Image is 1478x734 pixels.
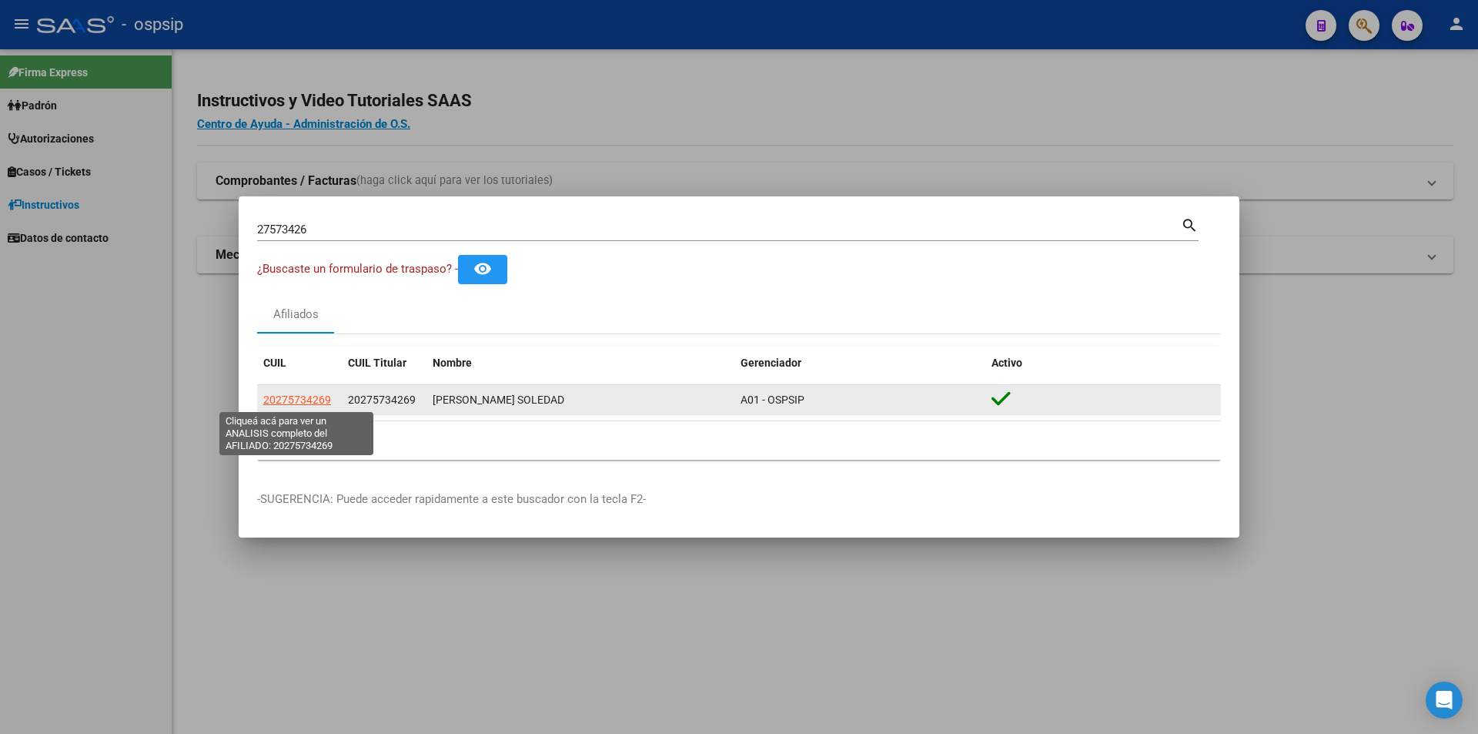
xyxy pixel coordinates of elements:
div: [PERSON_NAME] SOLEDAD [433,391,728,409]
div: Open Intercom Messenger [1426,682,1463,719]
span: 20275734269 [348,394,416,406]
div: 1 total [257,421,1221,460]
span: A01 - OSPSIP [741,394,804,406]
p: -SUGERENCIA: Puede acceder rapidamente a este buscador con la tecla F2- [257,491,1221,508]
datatable-header-cell: CUIL [257,347,342,380]
span: Gerenciador [741,357,801,369]
mat-icon: remove_red_eye [473,260,492,278]
span: CUIL [263,357,286,369]
datatable-header-cell: CUIL Titular [342,347,426,380]
div: Afiliados [273,306,319,323]
datatable-header-cell: Gerenciador [734,347,985,380]
span: 20275734269 [263,394,331,406]
datatable-header-cell: Activo [985,347,1221,380]
mat-icon: search [1181,215,1199,233]
datatable-header-cell: Nombre [426,347,734,380]
span: ¿Buscaste un formulario de traspaso? - [257,262,458,276]
span: Nombre [433,357,472,369]
span: CUIL Titular [348,357,406,369]
span: Activo [991,357,1022,369]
